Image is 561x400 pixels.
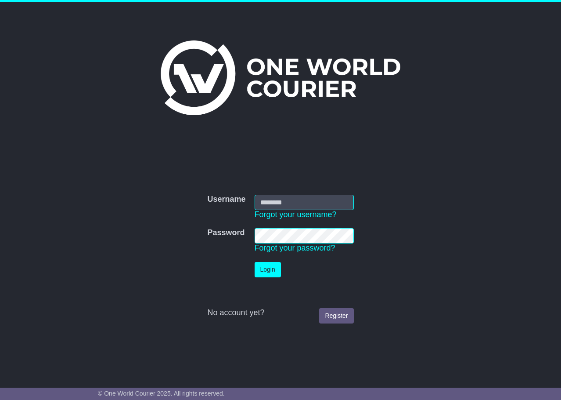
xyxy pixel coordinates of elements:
a: Forgot your password? [255,244,335,252]
label: Username [207,195,245,204]
label: Password [207,228,245,238]
a: Register [319,308,353,324]
span: © One World Courier 2025. All rights reserved. [98,390,225,397]
img: One World [161,40,400,115]
a: Forgot your username? [255,210,337,219]
div: No account yet? [207,308,353,318]
button: Login [255,262,281,277]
